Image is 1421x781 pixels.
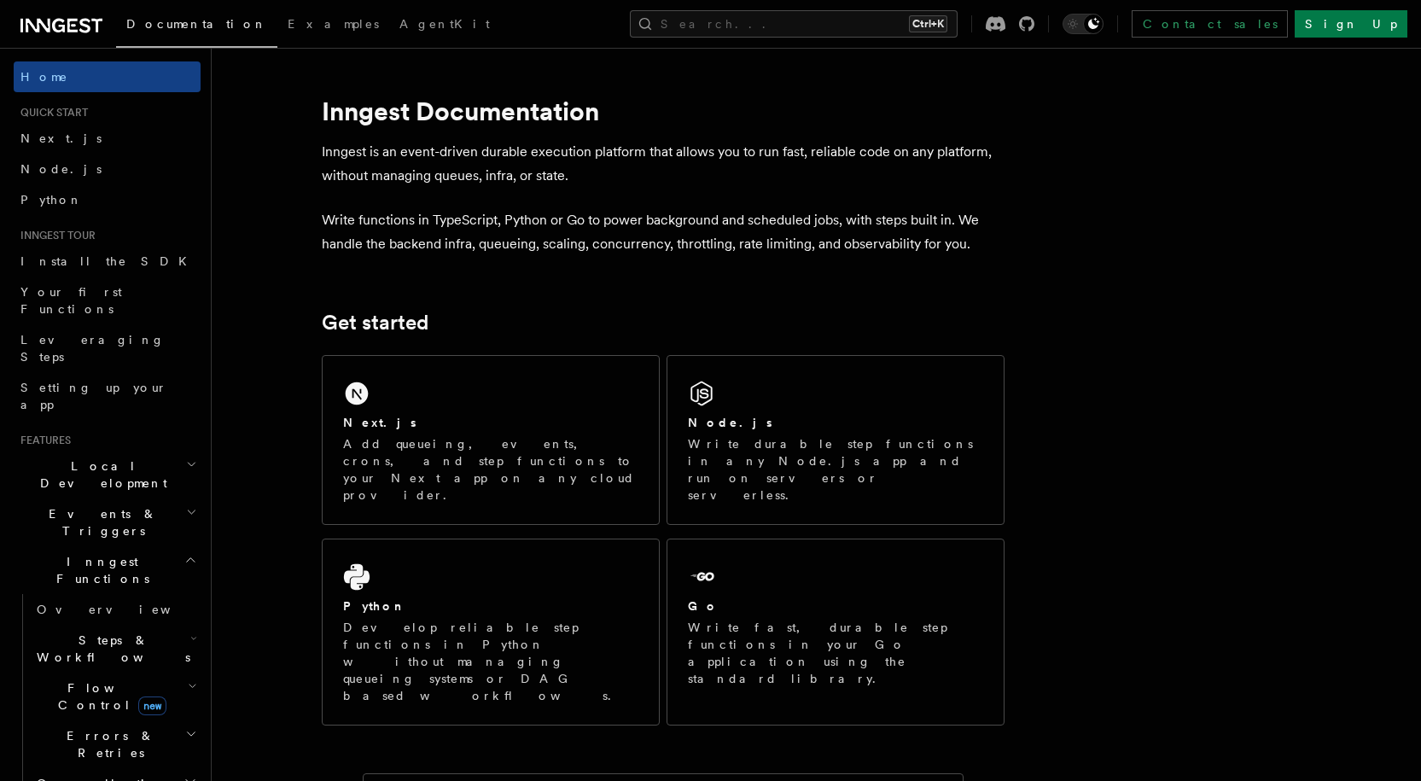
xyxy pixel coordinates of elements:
[14,546,201,594] button: Inngest Functions
[14,372,201,420] a: Setting up your app
[14,61,201,92] a: Home
[343,597,406,615] h2: Python
[277,5,389,46] a: Examples
[1295,10,1407,38] a: Sign Up
[20,254,197,268] span: Install the SDK
[630,10,958,38] button: Search...Ctrl+K
[688,414,772,431] h2: Node.js
[399,17,490,31] span: AgentKit
[37,603,213,616] span: Overview
[30,625,201,673] button: Steps & Workflows
[14,277,201,324] a: Your first Functions
[14,184,201,215] a: Python
[343,619,638,704] p: Develop reliable step functions in Python without managing queueing systems or DAG based workflows.
[126,17,267,31] span: Documentation
[30,594,201,625] a: Overview
[322,311,428,335] a: Get started
[343,435,638,504] p: Add queueing, events, crons, and step functions to your Next app on any cloud provider.
[14,458,186,492] span: Local Development
[30,727,185,761] span: Errors & Retries
[688,619,983,687] p: Write fast, durable step functions in your Go application using the standard library.
[322,208,1005,256] p: Write functions in TypeScript, Python or Go to power background and scheduled jobs, with steps bu...
[20,333,165,364] span: Leveraging Steps
[14,123,201,154] a: Next.js
[20,68,68,85] span: Home
[288,17,379,31] span: Examples
[14,434,71,447] span: Features
[14,324,201,372] a: Leveraging Steps
[30,632,190,666] span: Steps & Workflows
[688,435,983,504] p: Write durable step functions in any Node.js app and run on servers or serverless.
[688,597,719,615] h2: Go
[30,720,201,768] button: Errors & Retries
[14,154,201,184] a: Node.js
[389,5,500,46] a: AgentKit
[1063,14,1104,34] button: Toggle dark mode
[20,285,122,316] span: Your first Functions
[667,355,1005,525] a: Node.jsWrite durable step functions in any Node.js app and run on servers or serverless.
[20,381,167,411] span: Setting up your app
[14,505,186,539] span: Events & Triggers
[30,679,188,714] span: Flow Control
[138,696,166,715] span: new
[322,355,660,525] a: Next.jsAdd queueing, events, crons, and step functions to your Next app on any cloud provider.
[322,140,1005,188] p: Inngest is an event-driven durable execution platform that allows you to run fast, reliable code ...
[909,15,947,32] kbd: Ctrl+K
[30,673,201,720] button: Flow Controlnew
[14,498,201,546] button: Events & Triggers
[667,539,1005,726] a: GoWrite fast, durable step functions in your Go application using the standard library.
[14,553,184,587] span: Inngest Functions
[20,162,102,176] span: Node.js
[20,193,83,207] span: Python
[1132,10,1288,38] a: Contact sales
[14,106,88,119] span: Quick start
[322,96,1005,126] h1: Inngest Documentation
[14,246,201,277] a: Install the SDK
[20,131,102,145] span: Next.js
[14,229,96,242] span: Inngest tour
[343,414,416,431] h2: Next.js
[14,451,201,498] button: Local Development
[322,539,660,726] a: PythonDevelop reliable step functions in Python without managing queueing systems or DAG based wo...
[116,5,277,48] a: Documentation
